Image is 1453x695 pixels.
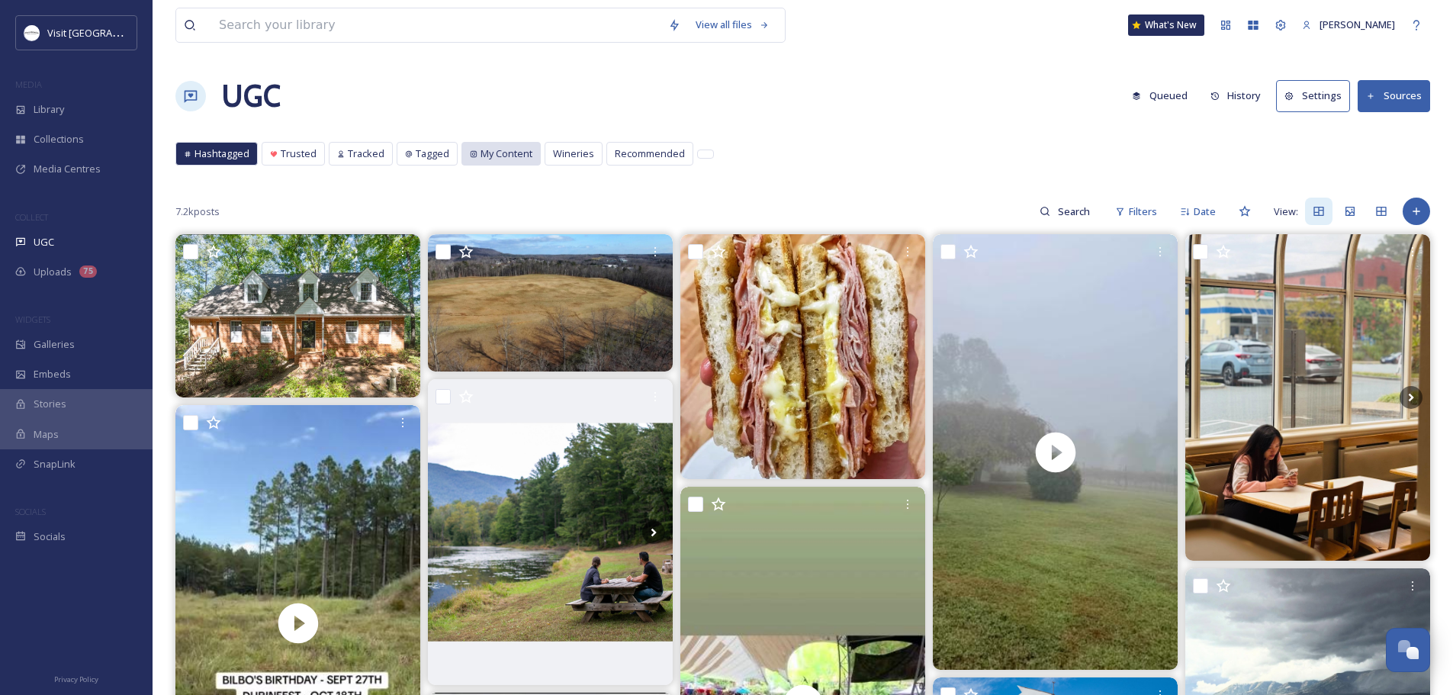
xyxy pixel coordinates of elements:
[1276,80,1358,111] a: Settings
[615,146,685,161] span: Recommended
[175,234,420,397] img: NEW LISTING ~ Colonial Cape Cod on 21+ acres in Western Albemarle #forsale #realestate #acreage #...
[1203,81,1277,111] a: History
[1320,18,1395,31] span: [PERSON_NAME]
[34,265,72,279] span: Uploads
[34,337,75,352] span: Galleries
[1124,81,1195,111] button: Queued
[1276,80,1350,111] button: Settings
[175,204,220,219] span: 7.2k posts
[1050,196,1100,227] input: Search
[34,427,59,442] span: Maps
[34,397,66,411] span: Stories
[34,529,66,544] span: Socials
[34,162,101,176] span: Media Centres
[348,146,384,161] span: Tracked
[221,73,281,119] a: UGC
[34,102,64,117] span: Library
[1124,81,1203,111] a: Queued
[79,265,97,278] div: 75
[1274,204,1298,219] span: View:
[481,146,532,161] span: My Content
[34,235,54,249] span: UGC
[15,79,42,90] span: MEDIA
[1294,10,1403,40] a: [PERSON_NAME]
[34,367,71,381] span: Embeds
[15,211,48,223] span: COLLECT
[416,146,449,161] span: Tagged
[1358,80,1430,111] button: Sources
[34,457,76,471] span: SnapLink
[194,146,249,161] span: Hashtagged
[47,25,166,40] span: Visit [GEOGRAPHIC_DATA]
[281,146,317,161] span: Trusted
[1129,204,1157,219] span: Filters
[54,674,98,684] span: Privacy Policy
[1185,234,1430,561] img: Unplanned adventures, genuine smiles #rivanariver #trails #adventure #spontaneous #virginia #cville
[1194,204,1216,219] span: Date
[15,506,46,517] span: SOCIALS
[211,8,661,42] input: Search your library
[933,234,1178,670] img: thumbnail
[15,314,50,325] span: WIDGETS
[688,10,777,40] a: View all files
[428,234,673,372] img: Albemarle County is among potential sites for major a pharmaceutical plant coming to the regions....
[553,146,594,161] span: Wineries
[680,234,925,479] img: Have you tried the #6 breakfast sandwich yet? It’s a staff favorite! 😍 Skip the line Monday-Frida...
[428,379,673,685] img: Montfair Resort Farm is perfect for small group meetings, with each cottage accommodating up to s...
[34,132,84,146] span: Collections
[1203,81,1269,111] button: History
[933,234,1178,670] video: A misty morning at Arcady Vineyard Bed & Breakfast blossomed into a gorgeous early autumn day 🍂☀️...
[1128,14,1204,36] a: What's New
[1386,628,1430,672] button: Open Chat
[54,669,98,687] a: Privacy Policy
[24,25,40,40] img: Circle%20Logo.png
